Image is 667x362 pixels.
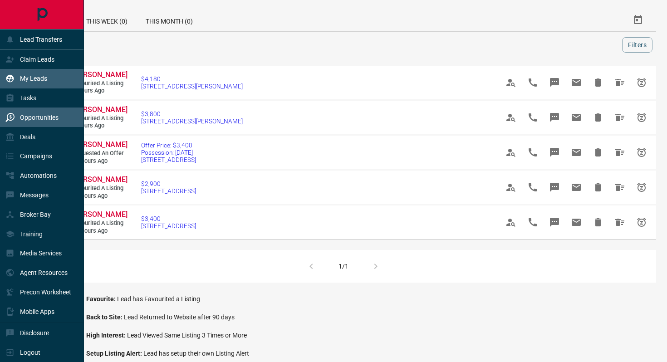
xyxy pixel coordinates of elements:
span: $4,180 [141,75,243,83]
span: 9 hours ago [73,122,127,130]
a: $3,400[STREET_ADDRESS] [141,215,196,230]
span: [STREET_ADDRESS] [141,156,196,163]
span: [PERSON_NAME] [73,175,128,184]
span: Email [565,107,587,128]
span: Call [522,142,544,163]
span: Lead Returned to Website after 90 days [124,313,235,321]
span: Back to Site [86,313,124,321]
span: [PERSON_NAME] [73,140,128,149]
span: Hide [587,211,609,233]
span: Favourite [86,295,117,303]
span: View Profile [500,142,522,163]
span: [STREET_ADDRESS][PERSON_NAME] [141,83,243,90]
a: [PERSON_NAME] [73,105,127,115]
span: Email [565,211,587,233]
span: [PERSON_NAME] [73,70,128,79]
span: Message [544,211,565,233]
span: Favourited a Listing [73,185,127,192]
span: Hide [587,72,609,93]
a: [PERSON_NAME] [73,140,127,150]
span: Favourited a Listing [73,115,127,122]
span: Hide All from Canice Liu [609,107,631,128]
span: Hide All from Naomi Spooner [609,142,631,163]
span: Snooze [631,142,652,163]
span: Call [522,211,544,233]
span: Message [544,142,565,163]
span: Lead has setup their own Listing Alert [143,350,249,357]
span: Hide [587,107,609,128]
span: High Interest [86,332,127,339]
button: Select Date Range [627,9,649,31]
span: View Profile [500,72,522,93]
span: View Profile [500,107,522,128]
a: $4,180[STREET_ADDRESS][PERSON_NAME] [141,75,243,90]
a: [PERSON_NAME] [73,70,127,80]
span: Message [544,72,565,93]
span: $3,400 [141,215,196,222]
a: Offer Price: $3,400Possession: [DATE][STREET_ADDRESS] [141,142,196,163]
span: Snooze [631,211,652,233]
span: Email [565,72,587,93]
span: Lead Viewed Same Listing 3 Times or More [127,332,247,339]
span: [STREET_ADDRESS] [141,222,196,230]
span: Hide [587,142,609,163]
span: [STREET_ADDRESS] [141,187,196,195]
span: Favourited a Listing [73,80,127,88]
span: Snooze [631,72,652,93]
span: 12 hours ago [73,192,127,200]
span: Possession: [DATE] [141,149,196,156]
span: Favourited a Listing [73,220,127,227]
a: [PERSON_NAME] [73,210,127,220]
span: Lead has Favourited a Listing [117,295,200,303]
span: Email [565,176,587,198]
span: Offer Price: $3,400 [141,142,196,149]
span: Message [544,176,565,198]
span: 9 hours ago [73,87,127,95]
span: Snooze [631,107,652,128]
a: $2,900[STREET_ADDRESS] [141,180,196,195]
span: Call [522,72,544,93]
span: Call [522,176,544,198]
div: This Month (0) [137,9,202,31]
span: Hide All from Naomi Spooner [609,211,631,233]
a: $3,800[STREET_ADDRESS][PERSON_NAME] [141,110,243,125]
span: View Profile [500,176,522,198]
span: 10 hours ago [73,157,127,165]
a: [PERSON_NAME] [73,175,127,185]
button: Filters [622,37,652,53]
span: Snooze [631,176,652,198]
span: 12 hours ago [73,227,127,235]
div: 1/1 [338,263,348,270]
span: [PERSON_NAME] [73,210,128,219]
span: Email [565,142,587,163]
div: This Week (0) [77,9,137,31]
span: Requested an Offer [73,150,127,157]
span: $3,800 [141,110,243,117]
span: Hide All from Canice Liu [609,72,631,93]
span: $2,900 [141,180,196,187]
span: Hide [587,176,609,198]
span: View Profile [500,211,522,233]
span: Setup Listing Alert [86,350,143,357]
span: [PERSON_NAME] [73,105,128,114]
span: Message [544,107,565,128]
span: [STREET_ADDRESS][PERSON_NAME] [141,117,243,125]
span: Call [522,107,544,128]
span: Hide All from Naomi Spooner [609,176,631,198]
